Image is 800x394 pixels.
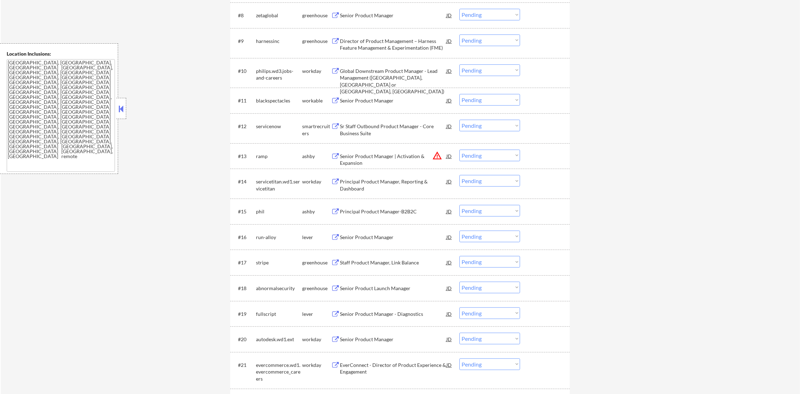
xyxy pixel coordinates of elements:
[446,333,453,345] div: JD
[340,68,446,95] div: Global Downstream Product Manager - Lead Management ([GEOGRAPHIC_DATA], [GEOGRAPHIC_DATA] or [GEO...
[302,362,331,369] div: workday
[256,234,302,241] div: run-alloy
[302,234,331,241] div: lever
[256,362,302,382] div: evercommerce.wd1.evercommerce_careers
[302,336,331,343] div: workday
[238,68,250,75] div: #10
[446,231,453,243] div: JD
[238,208,250,215] div: #15
[340,12,446,19] div: Senior Product Manager
[302,311,331,318] div: lever
[256,68,302,81] div: philips.wd3.jobs-and-careers
[302,97,331,104] div: workable
[340,259,446,266] div: Staff Product Manager, Link Balance
[238,38,250,45] div: #9
[446,282,453,294] div: JD
[238,311,250,318] div: #19
[238,123,250,130] div: #12
[256,285,302,292] div: abnormalsecurity
[446,94,453,107] div: JD
[446,150,453,162] div: JD
[238,97,250,104] div: #11
[340,336,446,343] div: Senior Product Manager
[238,259,250,266] div: #17
[340,362,446,375] div: EverConnect - Director of Product Experience & Engagement
[238,178,250,185] div: #14
[302,208,331,215] div: ashby
[238,285,250,292] div: #18
[446,307,453,320] div: JD
[238,234,250,241] div: #16
[432,151,442,161] button: warning_amber
[446,205,453,218] div: JD
[256,208,302,215] div: phil
[256,311,302,318] div: fullscript
[302,153,331,160] div: ashby
[238,12,250,19] div: #8
[302,259,331,266] div: greenhouse
[446,358,453,371] div: JD
[446,9,453,21] div: JD
[446,35,453,47] div: JD
[238,336,250,343] div: #20
[340,97,446,104] div: Senior Product Manager
[340,123,446,137] div: Sr Staff Outbound Product Manager - Core Business Suite
[446,120,453,132] div: JD
[302,12,331,19] div: greenhouse
[302,68,331,75] div: workday
[302,178,331,185] div: workday
[256,178,302,192] div: servicetitan.wd1.servicetitan
[256,38,302,45] div: harnessinc
[7,50,115,57] div: Location Inclusions:
[256,97,302,104] div: blackspectacles
[256,12,302,19] div: zetaglobal
[256,123,302,130] div: servicenow
[238,362,250,369] div: #21
[256,259,302,266] div: stripe
[340,153,446,167] div: Senior Product Manager | Activation & Expansion
[446,64,453,77] div: JD
[256,153,302,160] div: ramp
[340,311,446,318] div: Senior Product Manager - Diagnostics
[256,336,302,343] div: autodesk.wd1.ext
[446,256,453,269] div: JD
[302,123,331,137] div: smartrecruiters
[302,285,331,292] div: greenhouse
[340,38,446,51] div: Director of Product Management – Harness Feature Management & Experimentation (FME)
[340,208,446,215] div: Principal Product Manager-B2B2C
[340,234,446,241] div: Senior Product Manager
[340,178,446,192] div: Principal Product Manager, Reporting & Dashboard
[238,153,250,160] div: #13
[446,175,453,188] div: JD
[302,38,331,45] div: greenhouse
[340,285,446,292] div: Senior Product Launch Manager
